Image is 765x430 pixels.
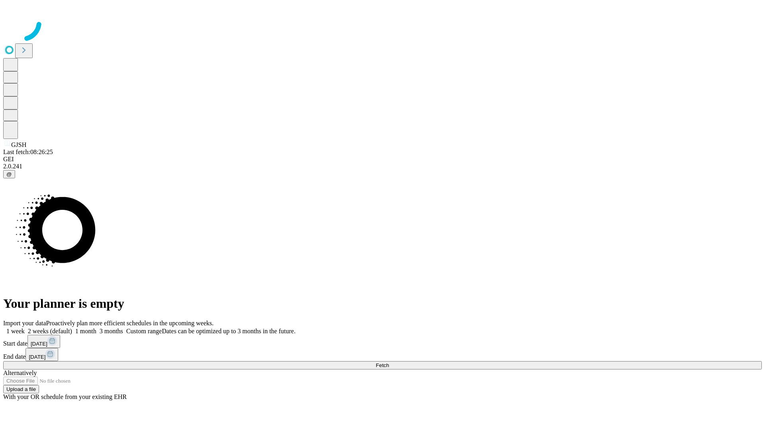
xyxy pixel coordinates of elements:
[27,335,60,348] button: [DATE]
[3,348,762,361] div: End date
[3,296,762,311] h1: Your planner is empty
[31,341,47,347] span: [DATE]
[3,149,53,155] span: Last fetch: 08:26:25
[3,369,37,376] span: Alternatively
[162,328,295,334] span: Dates can be optimized up to 3 months in the future.
[75,328,96,334] span: 1 month
[29,354,45,360] span: [DATE]
[3,385,39,393] button: Upload a file
[3,393,127,400] span: With your OR schedule from your existing EHR
[11,141,26,148] span: GJSH
[3,163,762,170] div: 2.0.241
[3,335,762,348] div: Start date
[28,328,72,334] span: 2 weeks (default)
[3,156,762,163] div: GEI
[376,362,389,368] span: Fetch
[46,320,214,326] span: Proactively plan more efficient schedules in the upcoming weeks.
[126,328,162,334] span: Custom range
[6,171,12,177] span: @
[25,348,58,361] button: [DATE]
[3,320,46,326] span: Import your data
[100,328,123,334] span: 3 months
[6,328,25,334] span: 1 week
[3,170,15,178] button: @
[3,361,762,369] button: Fetch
